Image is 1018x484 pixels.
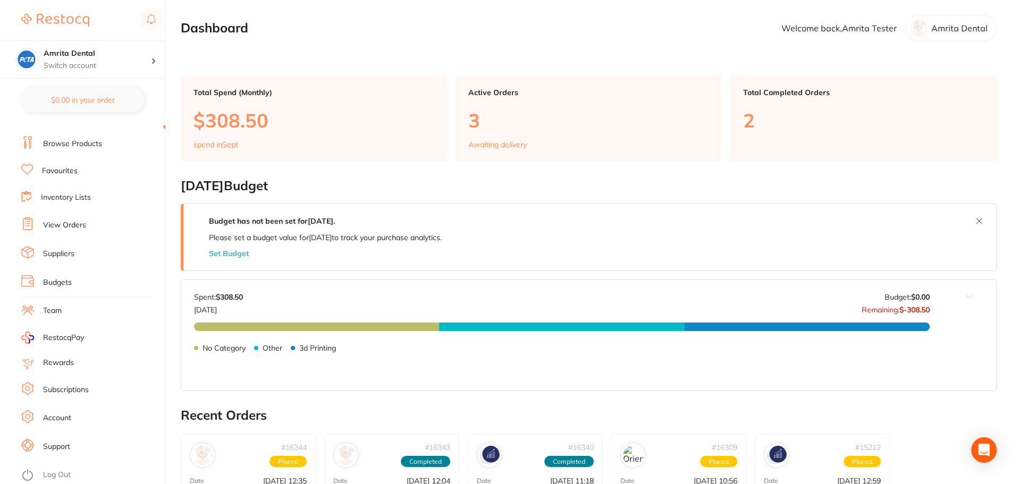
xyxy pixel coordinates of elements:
[401,456,450,468] span: Completed
[43,305,62,316] a: Team
[931,23,988,33] p: Amrita Dental
[781,23,897,33] p: Welcome back, Amrita Tester
[21,332,84,344] a: RestocqPay
[712,443,737,452] p: # 16309
[44,48,151,59] h4: Amrita Dental
[216,292,243,302] strong: $308.50
[181,75,447,162] a: Total Spend (Monthly)$308.50spend inSept
[767,445,787,465] img: Amrita Dental Clinic
[43,249,74,259] a: Suppliers
[743,109,984,131] p: 2
[730,75,997,162] a: Total Completed Orders2
[21,467,162,484] button: Log Out
[44,61,151,71] p: Switch account
[336,445,356,465] img: Healthware Australia
[911,292,930,302] strong: $0.00
[181,408,997,423] h2: Recent Orders
[43,413,71,423] a: Account
[971,437,997,463] div: Open Intercom Messenger
[43,470,71,480] a: Log Out
[16,49,38,70] img: Amrita Dental
[43,139,102,149] a: Browse Products
[425,443,450,452] p: # 16343
[700,456,737,468] span: Placed
[209,233,442,242] p: Please set a budget value for [DATE] to track your purchase analytics.
[21,332,34,344] img: RestocqPay
[544,456,594,468] span: Completed
[456,75,722,162] a: Active Orders3Awaiting delivery
[194,301,243,314] p: [DATE]
[193,88,434,97] p: Total Spend (Monthly)
[468,109,709,131] p: 3
[844,456,881,468] span: Placed
[743,88,984,97] p: Total Completed Orders
[21,87,144,113] button: $0.00 in your order
[43,220,86,231] a: View Orders
[862,301,930,314] p: Remaining:
[299,344,336,352] p: 3d Printing
[479,445,500,465] img: Amrita Dental Clinic
[43,385,89,395] a: Subscriptions
[181,21,248,36] h2: Dashboard
[43,441,70,452] a: Support
[203,344,246,352] p: No Category
[192,445,213,465] img: Healthware Australia
[193,140,238,149] p: spend in Sept
[885,293,930,301] p: Budget:
[193,109,434,131] p: $308.50
[263,344,282,352] p: Other
[468,140,527,149] p: Awaiting delivery
[270,456,307,468] span: Placed
[568,443,594,452] p: # 16340
[194,293,243,301] p: Spent:
[181,179,997,193] h2: [DATE] Budget
[43,333,84,343] span: RestocqPay
[43,277,72,288] a: Budgets
[468,88,709,97] p: Active Orders
[281,443,307,452] p: # 16344
[623,445,643,465] img: Orien dental
[209,249,249,258] button: Set Budget
[42,166,78,176] a: Favourites
[899,305,930,315] strong: $-308.50
[21,8,89,32] a: Restocq Logo
[21,14,89,27] img: Restocq Logo
[41,192,91,203] a: Inventory Lists
[209,216,335,226] strong: Budget has not been set for [DATE] .
[855,443,881,452] p: # 15212
[43,358,74,368] a: Rewards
